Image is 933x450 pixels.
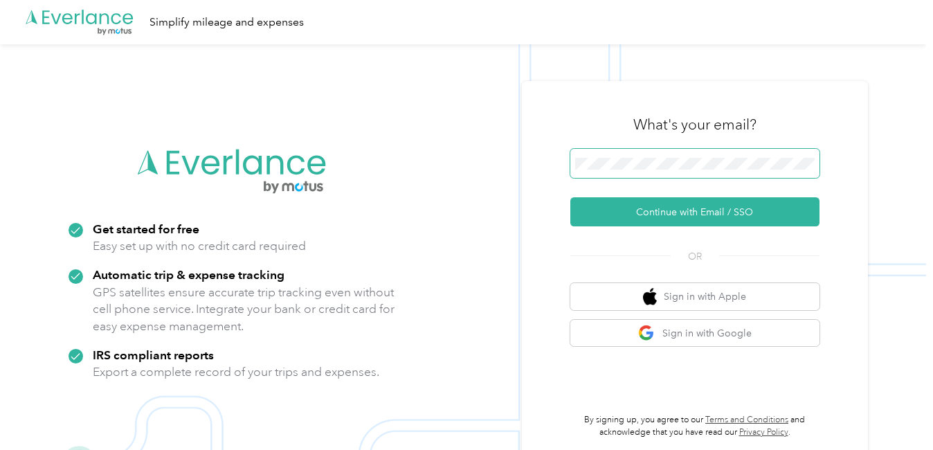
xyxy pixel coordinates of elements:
[671,249,719,264] span: OR
[150,14,304,31] div: Simplify mileage and expenses
[93,363,379,381] p: Export a complete record of your trips and expenses.
[739,427,788,438] a: Privacy Policy
[643,288,657,305] img: apple logo
[570,197,819,226] button: Continue with Email / SSO
[570,283,819,310] button: apple logoSign in with Apple
[93,237,306,255] p: Easy set up with no credit card required
[570,320,819,347] button: google logoSign in with Google
[93,267,284,282] strong: Automatic trip & expense tracking
[93,284,395,335] p: GPS satellites ensure accurate trip tracking even without cell phone service. Integrate your bank...
[93,222,199,236] strong: Get started for free
[93,348,214,362] strong: IRS compliant reports
[705,415,788,425] a: Terms and Conditions
[633,115,757,134] h3: What's your email?
[638,325,655,342] img: google logo
[570,414,819,438] p: By signing up, you agree to our and acknowledge that you have read our .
